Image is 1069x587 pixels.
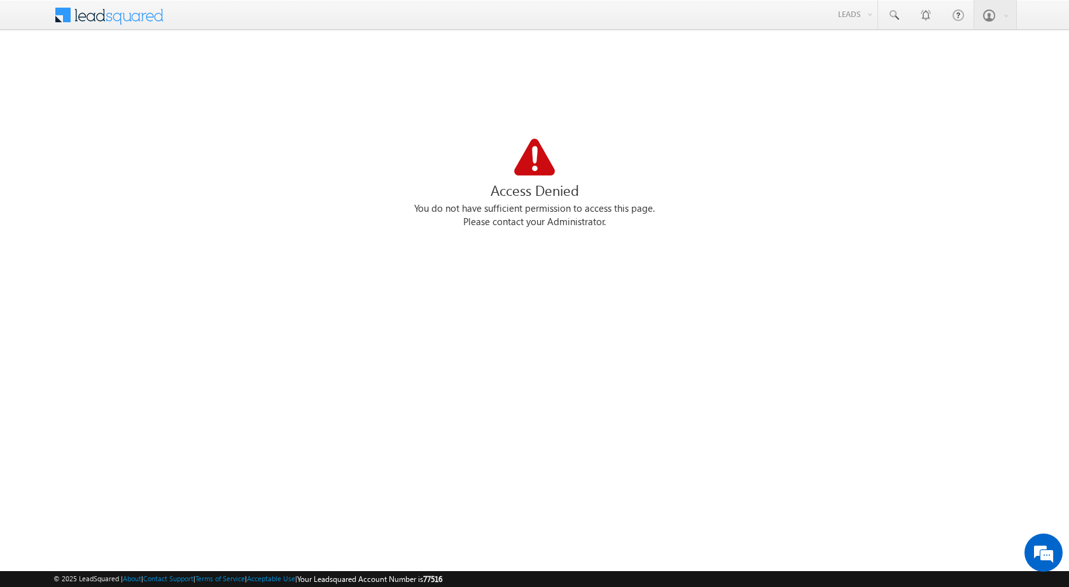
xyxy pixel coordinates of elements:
[123,574,141,583] a: About
[195,574,245,583] a: Terms of Service
[53,573,442,585] span: © 2025 LeadSquared | | | | |
[297,574,442,584] span: Your Leadsquared Account Number is
[423,574,442,584] span: 77516
[53,202,1016,216] div: You do not have sufficient permission to access this page.
[247,574,295,583] a: Acceptable Use
[53,216,1016,229] div: Please contact your Administrator.
[514,139,555,176] img: Access Denied
[53,178,1016,202] div: Access Denied
[143,574,193,583] a: Contact Support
